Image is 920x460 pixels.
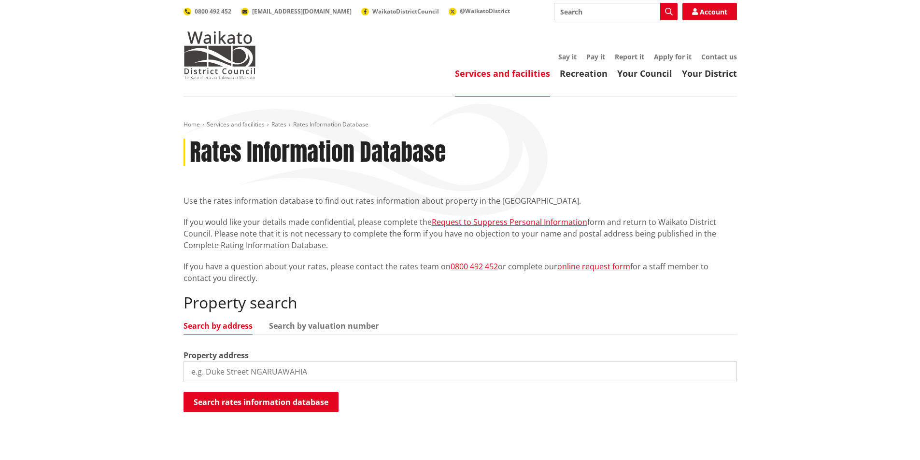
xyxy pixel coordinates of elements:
[455,68,550,79] a: Services and facilities
[617,68,672,79] a: Your Council
[558,52,577,61] a: Say it
[271,120,286,128] a: Rates
[184,349,249,361] label: Property address
[372,7,439,15] span: WaikatoDistrictCouncil
[184,121,737,129] nav: breadcrumb
[184,392,339,412] button: Search rates information database
[184,361,737,382] input: e.g. Duke Street NGARUAWAHIA
[184,31,256,79] img: Waikato District Council - Te Kaunihera aa Takiwaa o Waikato
[184,216,737,251] p: If you would like your details made confidential, please complete the form and return to Waikato ...
[184,261,737,284] p: If you have a question about your rates, please contact the rates team on or complete our for a s...
[701,52,737,61] a: Contact us
[241,7,352,15] a: [EMAIL_ADDRESS][DOMAIN_NAME]
[184,120,200,128] a: Home
[432,217,587,227] a: Request to Suppress Personal Information
[682,3,737,20] a: Account
[460,7,510,15] span: @WaikatoDistrict
[190,139,446,167] h1: Rates Information Database
[586,52,605,61] a: Pay it
[195,7,231,15] span: 0800 492 452
[207,120,265,128] a: Services and facilities
[557,261,630,272] a: online request form
[252,7,352,15] span: [EMAIL_ADDRESS][DOMAIN_NAME]
[682,68,737,79] a: Your District
[361,7,439,15] a: WaikatoDistrictCouncil
[615,52,644,61] a: Report it
[654,52,692,61] a: Apply for it
[184,293,737,312] h2: Property search
[560,68,608,79] a: Recreation
[451,261,498,272] a: 0800 492 452
[184,322,253,330] a: Search by address
[449,7,510,15] a: @WaikatoDistrict
[554,3,678,20] input: Search input
[269,322,379,330] a: Search by valuation number
[293,120,368,128] span: Rates Information Database
[184,195,737,207] p: Use the rates information database to find out rates information about property in the [GEOGRAPHI...
[184,7,231,15] a: 0800 492 452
